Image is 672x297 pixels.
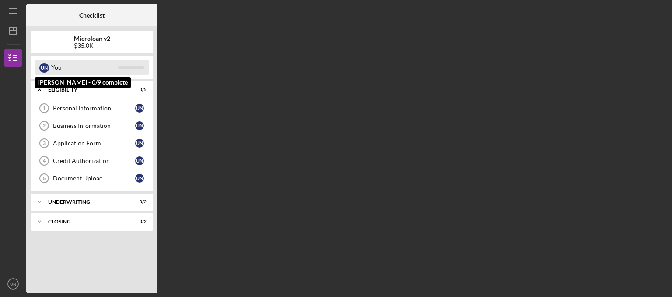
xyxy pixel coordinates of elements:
div: U N [135,156,144,165]
div: U N [135,139,144,148]
div: U N [135,104,144,113]
div: U N [135,121,144,130]
b: Checklist [79,12,105,19]
div: 0 / 2 [131,219,147,224]
div: You [51,60,118,75]
a: 3Application FormUN [35,134,149,152]
div: U N [135,174,144,183]
a: 1Personal InformationUN [35,99,149,117]
div: Credit Authorization [53,157,135,164]
div: Document Upload [53,175,135,182]
tspan: 4 [43,158,46,163]
div: Application Form [53,140,135,147]
a: 5Document UploadUN [35,170,149,187]
tspan: 5 [43,176,45,181]
a: 2Business InformationUN [35,117,149,134]
div: Business Information [53,122,135,129]
tspan: 2 [43,123,45,128]
a: 4Credit AuthorizationUN [35,152,149,170]
tspan: 3 [43,141,45,146]
div: Eligibility [48,87,125,92]
div: U N [39,63,49,73]
button: UN [4,275,22,293]
b: Microloan v2 [74,35,110,42]
div: $35.0K [74,42,110,49]
text: UN [10,282,16,286]
div: 0 / 2 [131,199,147,205]
div: 0 / 5 [131,87,147,92]
div: Underwriting [48,199,125,205]
tspan: 1 [43,106,45,111]
div: Closing [48,219,125,224]
div: Personal Information [53,105,135,112]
